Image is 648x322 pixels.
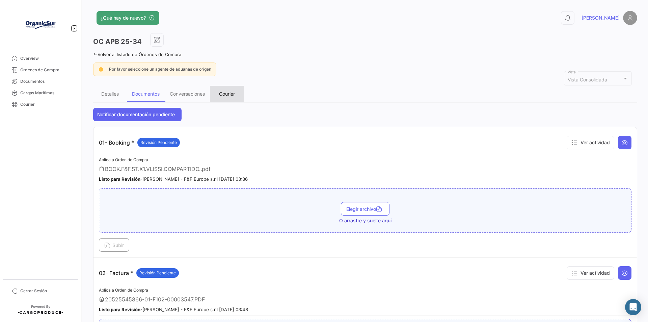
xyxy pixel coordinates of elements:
[5,53,76,64] a: Overview
[567,136,614,149] button: Ver actividad
[568,77,607,82] mat-select-trigger: Vista Consolidada
[99,307,140,312] b: Listo para Revisión
[5,87,76,99] a: Cargas Marítimas
[341,202,389,216] button: Elegir archivo
[5,76,76,87] a: Documentos
[99,138,180,147] p: 01- Booking *
[24,8,57,42] img: Logo+OrganicSur.png
[20,288,73,294] span: Cerrar Sesión
[5,64,76,76] a: Órdenes de Compra
[93,52,181,57] a: Volver al listado de Órdenes de Compra
[20,78,73,84] span: Documentos
[101,91,119,97] div: Detalles
[567,266,614,280] button: Ver actividad
[140,140,177,146] span: Revisión Pendiente
[132,91,160,97] div: Documentos
[219,91,235,97] div: Courier
[93,108,182,121] button: Notificar documentación pendiente
[625,299,641,315] div: Abrir Intercom Messenger
[20,90,73,96] span: Cargas Marítimas
[5,99,76,110] a: Courier
[139,270,176,276] span: Revisión Pendiente
[20,101,73,107] span: Courier
[99,176,248,182] small: - [PERSON_NAME] - F&F Europe s.r.l [DATE] 03:36
[99,268,179,278] p: 02- Factura *
[20,67,73,73] span: Órdenes de Compra
[623,11,637,25] img: placeholder-user.png
[20,55,73,61] span: Overview
[104,242,124,248] span: Subir
[99,157,148,162] span: Aplica a Orden de Compra
[346,206,384,212] span: Elegir archivo
[99,307,248,312] small: - [PERSON_NAME] - F&F Europe s.r.l [DATE] 03:48
[170,91,205,97] div: Conversaciones
[99,288,148,293] span: Aplica a Orden de Compra
[105,166,211,172] span: BOOK.F&F.ST.X1.VLISSI.COMPARTIDO..pdf
[93,37,142,46] h3: OC APB 25-34
[99,238,129,252] button: Subir
[582,15,620,21] span: [PERSON_NAME]
[105,296,205,303] span: 20525545866-01-F102-00003547.PDF
[339,217,391,224] span: O arrastre y suelte aquí
[101,15,146,21] span: ¿Qué hay de nuevo?
[99,176,140,182] b: Listo para Revisión
[97,11,159,25] button: ¿Qué hay de nuevo?
[109,67,211,72] span: Por favor seleccione un agente de aduanas de origen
